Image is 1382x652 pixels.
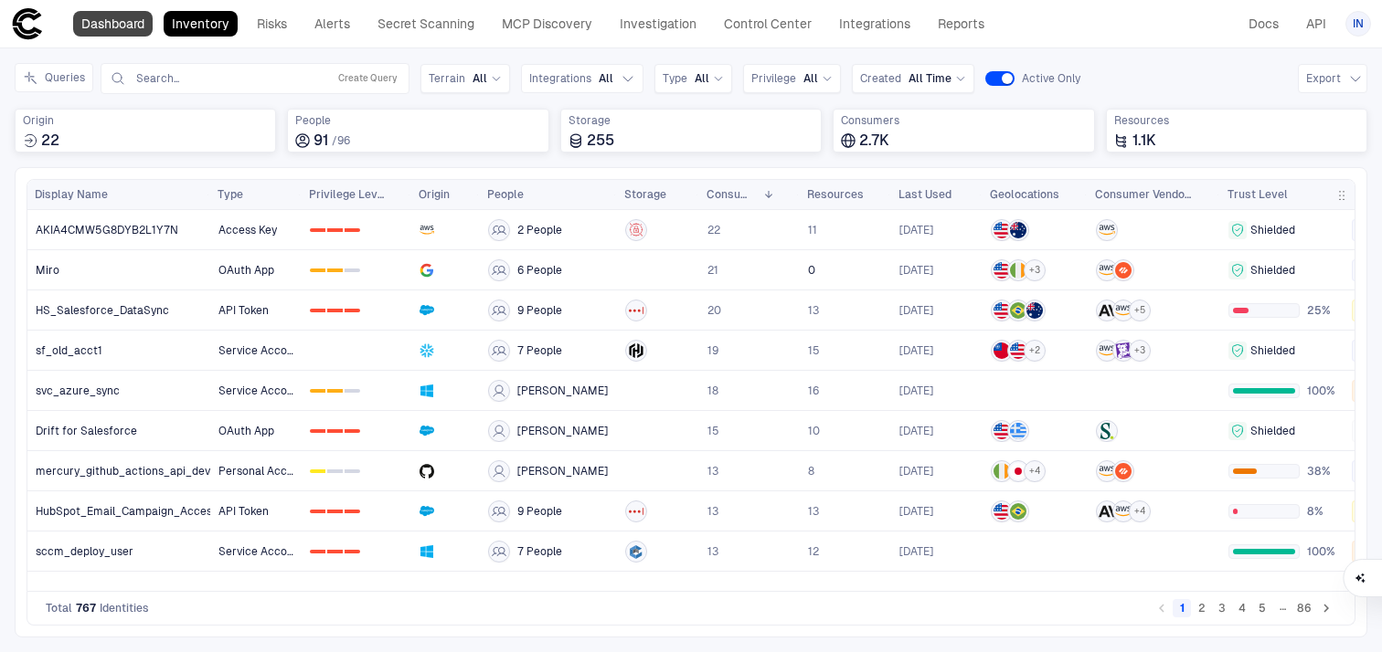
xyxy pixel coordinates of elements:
[700,251,799,289] a: 21
[36,504,218,519] span: HubSpot_Email_Campaign_Access
[23,113,268,128] span: Origin
[1353,16,1364,31] span: IN
[1193,599,1211,617] button: Go to page 2
[46,601,72,615] span: Total
[1307,504,1335,519] span: 8%
[295,113,540,128] span: People
[1213,599,1231,617] button: Go to page 3
[700,372,799,409] a: 18
[930,11,993,37] a: Reports
[899,303,933,318] span: [DATE]
[707,187,756,202] span: Consumers
[218,384,293,398] span: Service Account
[345,268,360,272] div: 2
[1221,532,1343,570] a: 100%
[1115,342,1132,359] div: Datadog
[707,504,718,519] span: 13
[892,251,982,289] a: 23.10.2024 23:57:51
[303,452,410,489] a: 012
[481,211,616,248] a: 2 People
[1022,71,1080,86] span: Active Only
[28,251,210,289] a: Miro
[899,384,933,398] span: [DATE]
[707,263,718,278] span: 21
[1221,211,1343,248] a: Shielded
[327,510,343,513] div: 1
[1173,599,1191,617] button: page 1
[1250,263,1295,278] span: Shielded
[1273,599,1292,617] div: …
[983,291,1087,329] a: USBRAU
[517,384,608,398] span: [PERSON_NAME]
[1115,262,1132,279] div: Palo Alto Networks
[218,343,293,358] span: Service Account
[76,601,96,615] span: 767
[517,263,562,278] span: 6 People
[1115,302,1132,319] div: AWS
[801,452,890,489] a: 8
[249,11,295,37] a: Risks
[899,343,933,358] div: 18.4.2025 15:00:51
[1240,11,1287,37] a: Docs
[695,71,709,86] span: All
[517,303,562,318] span: 9 People
[36,263,59,278] span: Miro
[164,11,238,37] a: Inventory
[808,424,820,438] span: 10
[28,211,210,248] a: AKIA4CMW5G8DYB2L1Y7N
[1026,302,1043,319] img: AU
[335,68,401,89] button: Create Query
[801,291,890,329] a: 13
[521,64,643,93] button: IntegrationsAll
[707,424,719,438] span: 15
[808,303,819,318] span: 13
[663,71,687,86] span: Type
[481,291,616,329] a: 9 People
[1317,599,1335,617] button: Go to next page
[28,412,210,449] a: Drift for Salesforce
[41,131,59,150] span: 22
[327,429,343,433] div: 1
[994,342,1010,359] img: TW
[211,532,301,570] a: Service Account
[899,424,933,438] div: 6.9.2025 18:36:42
[218,544,293,559] span: Service Account
[481,452,616,489] a: [PERSON_NAME]
[517,464,608,478] span: [PERSON_NAME]
[707,343,718,358] span: 19
[899,343,933,358] span: [DATE]
[473,71,487,86] span: All
[1221,331,1343,369] a: Shielded
[1132,131,1156,150] span: 1.1K‏
[419,187,450,202] span: Origin
[310,228,325,232] div: 0
[892,291,982,329] a: 19.4.2025 11:52:16
[517,424,608,438] span: [PERSON_NAME]
[707,544,718,559] span: 13
[700,331,799,369] a: 19
[327,550,343,553] div: 1
[801,532,890,570] a: 12
[481,532,616,570] a: 7 People
[327,389,343,393] div: 1
[36,424,137,438] span: Drift for Salesforce
[1099,302,1115,319] div: Anthropic
[1029,264,1040,277] span: + 3
[807,187,864,202] span: Resources
[1089,492,1219,530] a: +4
[1152,597,1336,619] nav: pagination navigation
[899,384,933,398] div: 18.2.2025 13:07:26
[309,187,386,202] span: Privilege Level
[983,211,1087,248] a: USAU
[833,109,1094,152] div: Total consumers using identities
[36,223,178,237] span: AKIA4CMW5G8DYB2L1Y7N
[1250,223,1295,237] span: Shielded
[803,71,818,86] span: All
[1010,262,1026,279] img: IE
[801,492,890,530] a: 13
[1089,331,1219,369] a: +3
[1307,464,1335,478] span: 38%
[624,187,666,202] span: Storage
[1307,544,1335,559] span: 100%
[1221,452,1343,489] a: 38%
